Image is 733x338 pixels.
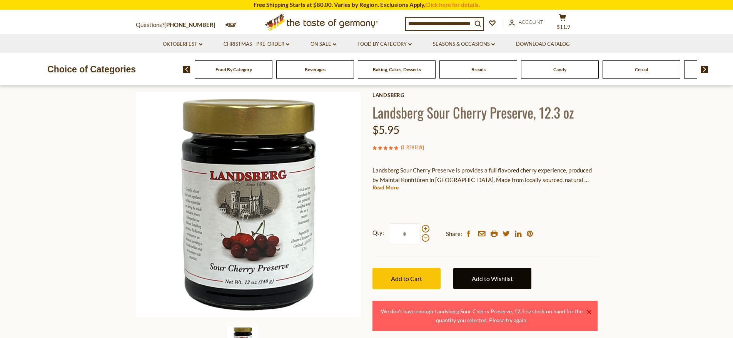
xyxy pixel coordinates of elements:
[372,166,598,185] p: Landsberg Sour Cherry Preserve is provides a full flavored cherry experience, produced by Maintal...
[164,21,215,28] a: [PHONE_NUMBER]
[446,229,462,239] span: Share:
[471,67,486,72] a: Breads
[372,268,441,289] button: Add to Cart
[136,92,361,317] img: Landsberg Sour Cherry Preserve, 12.3 oz
[389,223,421,244] input: Qty:
[557,24,570,30] span: $11.9
[516,40,570,49] a: Download Catalog
[453,268,531,289] a: Add to Wishlist
[553,67,566,72] a: Candy
[183,66,190,73] img: previous arrow
[372,228,384,238] strong: Qty:
[305,67,326,72] a: Beverages
[215,67,252,72] a: Food By Category
[311,40,336,49] a: On Sale
[372,92,598,98] a: Landsberg
[379,307,585,325] div: We don't have enough Landsberg Sour Cherry Preserve, 12.3 oz stock on hand for the quantity you s...
[372,123,399,136] span: $5.95
[372,184,399,191] a: Read More
[519,19,543,25] span: Account
[635,67,648,72] a: Cereal
[509,18,543,27] a: Account
[163,40,202,49] a: Oktoberfest
[551,14,574,33] button: $11.9
[401,143,424,151] span: ( )
[402,143,422,152] a: 1 Review
[433,40,495,49] a: Seasons & Occasions
[357,40,412,49] a: Food By Category
[136,20,221,30] p: Questions?
[224,40,289,49] a: Christmas - PRE-ORDER
[372,104,598,121] h1: Landsberg Sour Cherry Preserve, 12.3 oz
[391,275,422,282] span: Add to Cart
[373,67,421,72] a: Baking, Cakes, Desserts
[425,1,480,8] a: Click here for details.
[587,310,591,315] a: ×
[701,66,708,73] img: next arrow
